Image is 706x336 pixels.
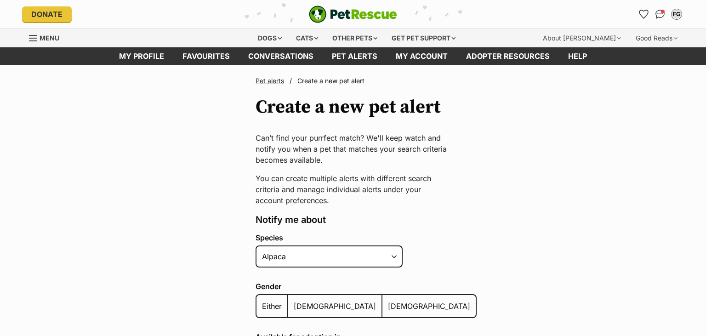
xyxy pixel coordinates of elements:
[256,233,477,242] label: Species
[256,76,450,85] nav: Breadcrumbs
[297,77,364,85] span: Create a new pet alert
[669,7,684,22] button: My account
[256,173,450,206] p: You can create multiple alerts with different search criteria and manage individual alerts under ...
[256,214,326,225] span: Notify me about
[655,10,665,19] img: chat-41dd97257d64d25036548639549fe6c8038ab92f7586957e7f3b1b290dea8141.svg
[40,34,59,42] span: Menu
[256,97,440,118] h1: Create a new pet alert
[29,29,66,46] a: Menu
[326,29,384,47] div: Other pets
[290,29,325,47] div: Cats
[636,7,651,22] a: Favourites
[629,29,684,47] div: Good Reads
[256,282,477,290] label: Gender
[173,47,239,65] a: Favourites
[256,132,450,165] p: Can’t find your purrfect match? We'll keep watch and notify you when a pet that matches your sear...
[385,29,462,47] div: Get pet support
[323,47,387,65] a: Pet alerts
[636,7,684,22] ul: Account quick links
[388,302,470,311] span: [DEMOGRAPHIC_DATA]
[290,76,292,85] span: /
[559,47,596,65] a: Help
[309,6,397,23] img: logo-e224e6f780fb5917bec1dbf3a21bbac754714ae5b6737aabdf751b685950b380.svg
[387,47,457,65] a: My account
[110,47,173,65] a: My profile
[256,77,284,85] a: Pet alerts
[536,29,627,47] div: About [PERSON_NAME]
[239,47,323,65] a: conversations
[457,47,559,65] a: Adopter resources
[262,302,282,311] span: Either
[22,6,72,22] a: Donate
[309,6,397,23] a: PetRescue
[294,302,376,311] span: [DEMOGRAPHIC_DATA]
[672,10,681,19] div: FG
[251,29,288,47] div: Dogs
[653,7,667,22] a: Conversations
